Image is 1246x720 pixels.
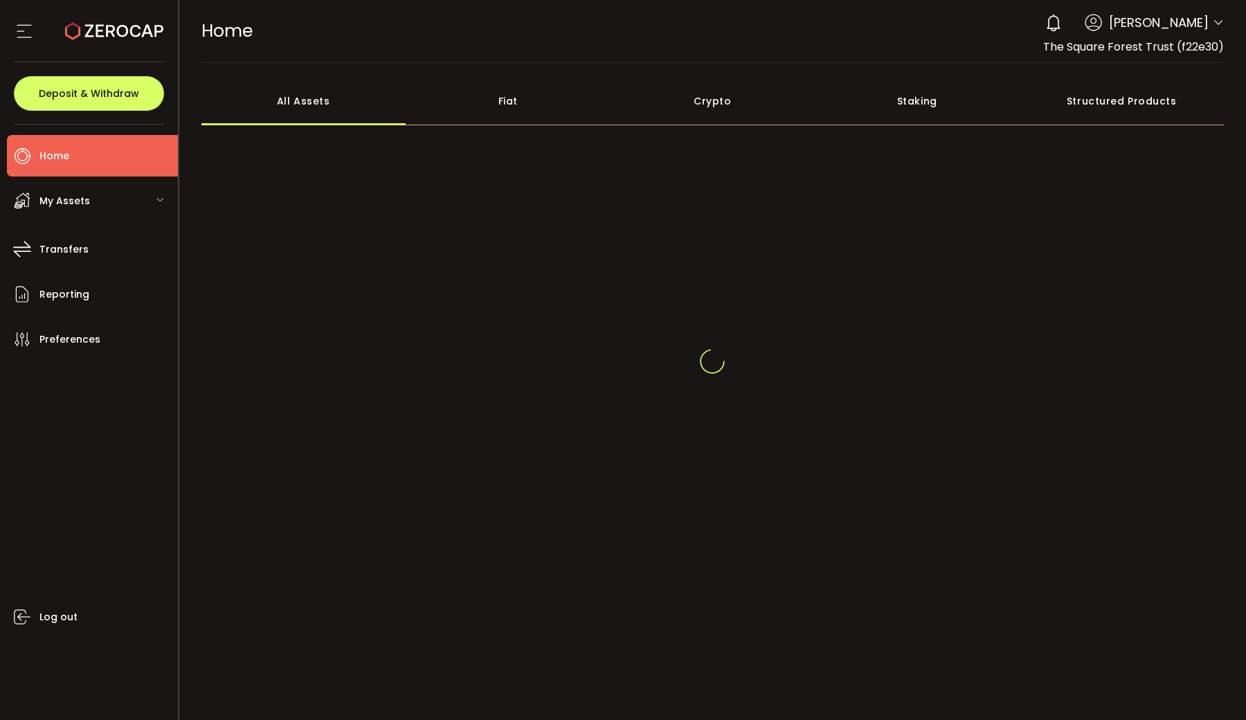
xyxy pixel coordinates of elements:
[815,77,1020,125] div: Staking
[39,240,89,260] span: Transfers
[201,19,253,43] span: Home
[201,77,406,125] div: All Assets
[14,76,164,111] button: Deposit & Withdraw
[611,77,815,125] div: Crypto
[39,607,78,627] span: Log out
[39,330,100,350] span: Preferences
[1109,13,1209,32] span: [PERSON_NAME]
[39,285,89,305] span: Reporting
[1020,77,1225,125] div: Structured Products
[39,191,90,211] span: My Assets
[39,146,69,166] span: Home
[406,77,611,125] div: Fiat
[39,89,139,98] span: Deposit & Withdraw
[1043,39,1224,55] span: The Square Forest Trust (f22e30)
